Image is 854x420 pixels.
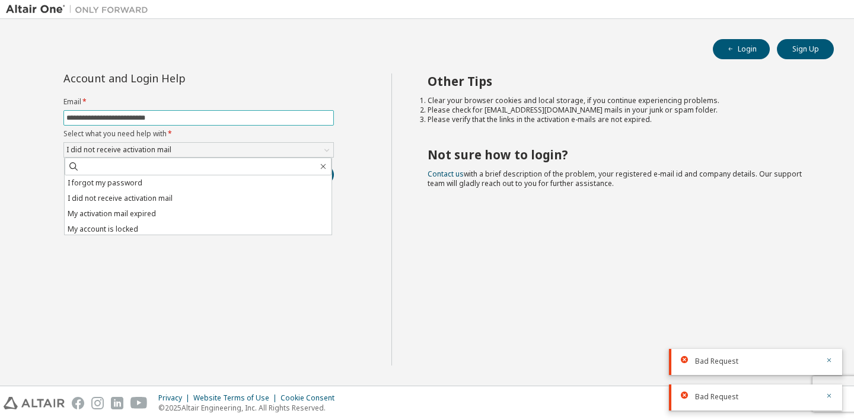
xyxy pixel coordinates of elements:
[428,147,813,162] h2: Not sure how to login?
[428,169,802,188] span: with a brief description of the problem, your registered e-mail id and company details. Our suppo...
[4,397,65,409] img: altair_logo.svg
[158,393,193,403] div: Privacy
[111,397,123,409] img: linkedin.svg
[428,73,813,89] h2: Other Tips
[428,96,813,105] li: Clear your browser cookies and local storage, if you continue experiencing problems.
[158,403,342,413] p: © 2025 Altair Engineering, Inc. All Rights Reserved.
[65,175,332,191] li: I forgot my password
[72,397,84,409] img: facebook.svg
[428,105,813,115] li: Please check for [EMAIL_ADDRESS][DOMAIN_NAME] mails in your junk or spam folder.
[130,397,148,409] img: youtube.svg
[428,115,813,124] li: Please verify that the links in the activation e-mails are not expired.
[428,169,464,179] a: Contact us
[6,4,154,15] img: Altair One
[65,143,173,156] div: I did not receive activation mail
[713,39,770,59] button: Login
[695,392,738,402] span: Bad Request
[63,73,280,83] div: Account and Login Help
[695,357,738,366] span: Bad Request
[64,143,333,157] div: I did not receive activation mail
[91,397,104,409] img: instagram.svg
[777,39,834,59] button: Sign Up
[193,393,281,403] div: Website Terms of Use
[63,129,334,139] label: Select what you need help with
[281,393,342,403] div: Cookie Consent
[63,97,334,107] label: Email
